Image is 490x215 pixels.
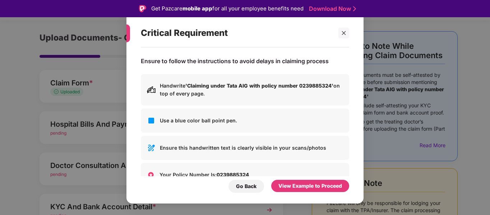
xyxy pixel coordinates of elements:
[160,116,343,124] p: Use a blue color ball point pen.
[182,5,212,12] strong: mobile app
[147,85,156,94] img: svg+xml;base64,PHN2ZyB3aWR0aD0iMjAiIGhlaWdodD0iMjAiIHZpZXdCb3g9IjAgMCAyMCAyMCIgZmlsbD0ibm9uZSIgeG...
[160,170,343,178] p: Your Policy Number Is:
[185,82,333,88] b: 'Claiming under Tata AIG with policy number 0239885324'
[151,4,304,13] div: Get Pazcare for all your employee benefits need
[341,30,346,35] span: close
[236,182,256,190] div: Go Back
[217,171,249,177] b: 0239885324
[353,5,356,13] img: Stroke
[160,81,343,97] p: Handwrite on top of every page.
[139,5,146,12] img: Logo
[160,144,343,151] p: Ensure this handwritten text is clearly visible in your scans/photos
[147,170,155,179] img: +cAAAAASUVORK5CYII=
[309,5,354,13] a: Download Now
[141,19,332,47] div: Critical Requirement
[278,182,342,190] div: View Example to Proceed
[147,116,156,125] img: svg+xml;base64,PHN2ZyB3aWR0aD0iMjQiIGhlaWdodD0iMjQiIHZpZXdCb3g9IjAgMCAyNCAyNCIgZmlsbD0ibm9uZSIgeG...
[141,57,329,65] p: Ensure to follow the instructions to avoid delays in claiming process
[147,143,156,152] img: svg+xml;base64,PHN2ZyB3aWR0aD0iMjQiIGhlaWdodD0iMjQiIHZpZXdCb3g9IjAgMCAyNCAyNCIgZmlsbD0ibm9uZSIgeG...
